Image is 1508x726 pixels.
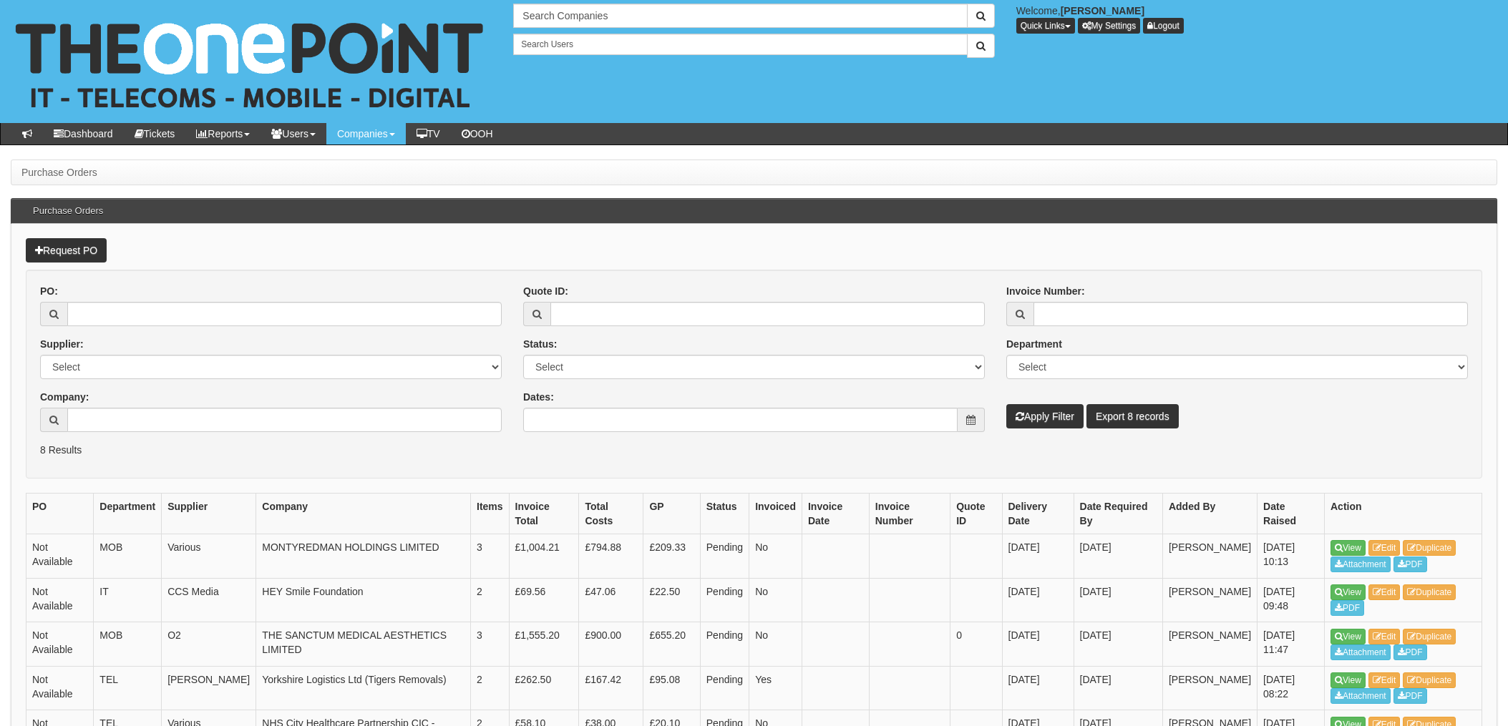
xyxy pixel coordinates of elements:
[950,622,1002,667] td: 0
[326,123,406,144] a: Companies
[26,534,94,579] td: Not Available
[256,578,471,622] td: HEY Smile Foundation
[94,494,162,534] th: Department
[1002,622,1074,667] td: [DATE]
[26,494,94,534] th: PO
[523,284,568,298] label: Quote ID:
[124,123,186,144] a: Tickets
[40,284,58,298] label: PO:
[1368,672,1401,688] a: Edit
[1258,578,1325,622] td: [DATE] 09:48
[162,534,256,579] td: Various
[1143,18,1184,34] a: Logout
[1325,494,1482,534] th: Action
[40,443,1468,457] p: 8 Results
[261,123,326,144] a: Users
[1331,644,1391,660] a: Attachment
[1002,666,1074,710] td: [DATE]
[471,622,510,667] td: 3
[1006,284,1085,298] label: Invoice Number:
[1331,629,1366,644] a: View
[1074,578,1162,622] td: [DATE]
[1258,534,1325,579] td: [DATE] 10:13
[579,534,643,579] td: £794.88
[749,666,802,710] td: Yes
[1331,688,1391,704] a: Attachment
[1403,672,1456,688] a: Duplicate
[579,666,643,710] td: £167.42
[1006,4,1508,34] div: Welcome,
[256,666,471,710] td: Yorkshire Logistics Ltd (Tigers Removals)
[579,494,643,534] th: Total Costs
[1002,578,1074,622] td: [DATE]
[1393,688,1427,704] a: PDF
[471,534,510,579] td: 3
[471,666,510,710] td: 2
[1086,404,1179,428] a: Export 8 records
[643,494,700,534] th: GP
[1403,540,1456,556] a: Duplicate
[471,578,510,622] td: 2
[700,622,749,667] td: Pending
[1368,584,1401,600] a: Edit
[802,494,869,534] th: Invoice Date
[406,123,451,144] a: TV
[513,34,967,55] input: Search Users
[94,666,162,710] td: TEL
[1074,494,1162,534] th: Date Required By
[26,578,94,622] td: Not Available
[451,123,504,144] a: OOH
[643,534,700,579] td: £209.33
[700,494,749,534] th: Status
[40,337,84,351] label: Supplier:
[509,666,579,710] td: £262.50
[162,622,256,667] td: O2
[643,666,700,710] td: £95.08
[185,123,261,144] a: Reports
[579,578,643,622] td: £47.06
[1331,540,1366,556] a: View
[749,578,802,622] td: No
[1074,534,1162,579] td: [DATE]
[1368,629,1401,644] a: Edit
[1258,666,1325,710] td: [DATE] 08:22
[94,622,162,667] td: MOB
[509,494,579,534] th: Invoice Total
[1331,600,1364,616] a: PDF
[1403,584,1456,600] a: Duplicate
[1074,666,1162,710] td: [DATE]
[1078,18,1141,34] a: My Settings
[749,534,802,579] td: No
[579,622,643,667] td: £900.00
[523,390,554,404] label: Dates:
[1016,18,1075,34] button: Quick Links
[256,622,471,667] td: THE SANCTUM MEDICAL AESTHETICS LIMITED
[1074,622,1162,667] td: [DATE]
[700,578,749,622] td: Pending
[523,337,557,351] label: Status:
[471,494,510,534] th: Items
[1006,337,1062,351] label: Department
[513,4,967,28] input: Search Companies
[162,578,256,622] td: CCS Media
[94,534,162,579] td: MOB
[26,238,107,263] a: Request PO
[869,494,950,534] th: Invoice Number
[21,165,97,180] li: Purchase Orders
[256,534,471,579] td: MONTYREDMAN HOLDINGS LIMITED
[94,578,162,622] td: IT
[1331,556,1391,572] a: Attachment
[43,123,124,144] a: Dashboard
[700,666,749,710] td: Pending
[26,622,94,667] td: Not Available
[1258,494,1325,534] th: Date Raised
[162,494,256,534] th: Supplier
[1162,578,1257,622] td: [PERSON_NAME]
[1403,629,1456,644] a: Duplicate
[749,622,802,667] td: No
[1331,672,1366,688] a: View
[700,534,749,579] td: Pending
[256,494,471,534] th: Company
[749,494,802,534] th: Invoiced
[509,578,579,622] td: £69.56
